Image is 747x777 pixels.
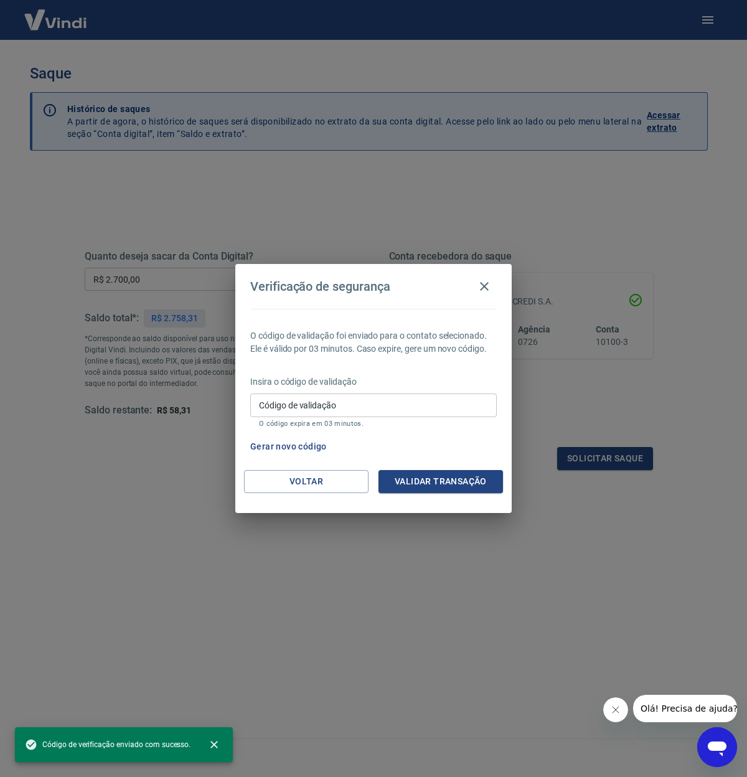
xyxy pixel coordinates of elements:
iframe: Botão para abrir a janela de mensagens [697,727,737,767]
button: close [200,731,228,758]
span: Código de verificação enviado com sucesso. [25,738,190,751]
p: Insira o código de validação [250,375,497,388]
p: O código de validação foi enviado para o contato selecionado. Ele é válido por 03 minutos. Caso e... [250,329,497,356]
iframe: Mensagem da empresa [633,695,737,722]
button: Voltar [244,470,369,493]
p: O código expira em 03 minutos. [259,420,488,428]
h4: Verificação de segurança [250,279,390,294]
span: Olá! Precisa de ajuda? [7,9,105,19]
button: Gerar novo código [245,435,332,458]
button: Validar transação [378,470,503,493]
iframe: Fechar mensagem [603,697,628,722]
